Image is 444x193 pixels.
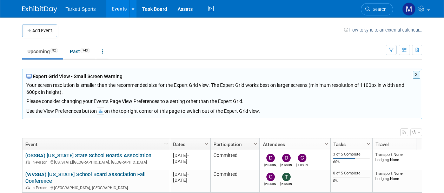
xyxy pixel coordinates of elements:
[22,45,63,58] a: Upcoming92
[173,177,207,183] div: [DATE]
[25,171,146,184] a: (WVSBA) [US_STATE] School Board Association Fall Conference
[65,45,95,58] a: Past743
[25,138,165,150] a: Event
[375,152,393,157] span: Transport:
[365,138,372,149] a: Column Settings
[333,179,370,184] div: 0%
[203,138,210,149] a: Column Settings
[25,159,167,165] div: [US_STATE][GEOGRAPHIC_DATA], [GEOGRAPHIC_DATA]
[204,141,209,147] span: Column Settings
[264,181,277,186] div: Connor Schlegel
[162,138,170,149] a: Column Settings
[375,176,390,181] span: Lodging:
[344,27,422,33] a: How to sync to an external calendar...
[375,157,390,162] span: Lodging:
[323,138,330,149] a: Column Settings
[173,158,207,164] div: [DATE]
[333,171,370,176] div: 0 of 5 Complete
[282,154,291,162] img: Dennis Regan
[80,48,90,53] span: 743
[173,171,207,177] div: [DATE]
[26,105,418,115] div: Use the View Preferences button on the top-right corner of this page to switch out of the Expert ...
[210,169,259,193] td: Committed
[263,138,326,150] a: Attendees
[375,152,426,162] div: None None
[25,152,151,159] a: (OSSBA) [US_STATE] State School Boards Association
[253,141,258,147] span: Column Settings
[173,138,206,150] a: Dates
[266,173,275,181] img: Connor Schlegel
[333,138,368,150] a: Tasks
[376,138,424,150] a: Travel
[370,7,386,12] span: Search
[26,73,418,80] div: Expert Grid View - Small Screen Warning
[173,152,207,158] div: [DATE]
[26,80,418,105] div: Your screen resolution is smaller than the recommended size for the Expert Grid view. The Expert ...
[264,162,277,167] div: David Ross
[187,153,189,158] span: -
[375,171,426,181] div: None None
[32,160,49,165] span: In-Person
[361,3,393,15] a: Search
[333,160,370,165] div: 60%
[296,162,308,167] div: Chris Patton
[333,152,370,157] div: 3 of 5 Complete
[163,141,169,147] span: Column Settings
[26,96,418,105] div: Please consider changing your Events Page View Preferences to a setting other than the Expert Grid.
[375,171,393,176] span: Transport:
[26,160,30,164] img: In-Person Event
[282,173,291,181] img: Trent Gabbert
[22,6,57,13] img: ExhibitDay
[66,6,96,12] span: Tarkett Sports
[32,186,49,190] span: In-Person
[252,138,259,149] a: Column Settings
[210,150,259,169] td: Committed
[280,181,292,186] div: Trent Gabbert
[187,172,189,177] span: -
[324,141,329,147] span: Column Settings
[26,186,30,189] img: In-Person Event
[266,154,275,162] img: David Ross
[280,162,292,167] div: Dennis Regan
[25,185,167,191] div: [GEOGRAPHIC_DATA], [GEOGRAPHIC_DATA]
[402,2,416,16] img: Mathieu Martel
[413,71,420,79] button: X
[298,154,306,162] img: Chris Patton
[366,141,371,147] span: Column Settings
[50,48,58,53] span: 92
[22,25,57,37] button: Add Event
[213,138,255,150] a: Participation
